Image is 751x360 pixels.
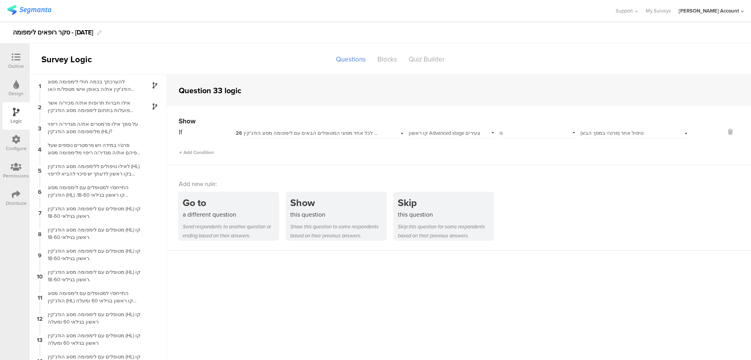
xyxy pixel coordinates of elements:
div: Question 33 logic [179,85,241,96]
div: Distribute [6,200,27,207]
div: this question [290,210,386,219]
div: Configure [6,145,27,152]
span: 6 [38,187,41,195]
span: 5 [38,166,41,174]
div: Logic [11,118,22,125]
span: 1 [39,81,41,90]
span: 2 [38,102,41,111]
div: [PERSON_NAME] Account [679,7,739,14]
div: If [179,127,235,137]
span: 8 [38,229,41,238]
span: is [499,129,503,137]
div: Go to [183,195,278,210]
div: a different question [183,210,278,219]
div: Skip [398,195,494,210]
div: Survey Logic [30,53,120,66]
div: מטופלים עם לימפומה מסוג הודג'קין (HL) קו ראשון בגילאי 18-60. [43,226,141,241]
span: 9 [38,250,41,259]
div: Add new rule: [179,179,740,188]
div: התייחס/י למטופלים עם לימפומה מסוג הודג'קין (HL) קו ראשון בגילאי 18-60. במשפטים הבאים, [PERSON_NAM... [43,184,141,199]
span: קו ראשון Advanced stage צעירים בגיל הפוריות [409,129,480,144]
span: 13 [37,335,43,344]
span: 11 [38,293,42,301]
div: מטופלים עם לימפומה מסוג הודג'קין (HL) קו ראשון בגילאי 60 ומעלה [43,332,141,347]
div: this question [398,210,494,219]
div: התייחס/י לכל אחד מסוגי המטופלים הבאים עם לימפומה מסוג הודג'קין (HL) וציין מהו הפרוטקול הטיפולי שב... [236,130,378,137]
div: להערכתך בכמה חולי לימפומה מסוג הודג'קין את/ה באופן אישי מטפל/ת ו/או מנהל/ת בממוצע בחודש? [43,78,141,93]
div: התייחס/י למטופלים עם לימפומה מסוג הודג'קין (HL) קו ראשון בגילאי 60 ומעלה במשפטים הבאים, [PERSON_N... [43,289,141,304]
span: 3 [38,123,41,132]
div: Outline [8,63,24,70]
span: 10 [37,271,43,280]
img: segmanta logo [7,5,51,15]
div: Show [290,195,386,210]
span: 4 [38,145,41,153]
div: Permissions [3,172,29,179]
div: Show this question to some respondents based on their previous answers. [290,222,386,240]
div: אילו חברות תרופות את/ה מכיר/ה אשר פועלות בתחום לימפומה מסוג הודג'קין (HL)? [43,99,141,114]
span: 26 [236,130,242,137]
span: 7 [38,208,41,217]
div: Questions [330,52,372,66]
div: Design [9,90,23,97]
div: מטופלים עם לימפומה מסוג הודג'קין (HL) קו ראשון בגילאי 18-60. [43,268,141,283]
div: Quiz Builder [403,52,451,66]
div: Blocks [372,52,403,66]
div: לאילו טיפולים ללימפומה מסוג הודג'קין (HL) בקו ראשון לדעתך יש סיכוי להביא לריפוי מהמחלה?נא לציין א... [43,163,141,177]
div: על סמך אילו פרמטרים את/ה מגדיר/ה ריפוי מלימפומה מסוג הודג'קין (HL)? [43,120,141,135]
div: סקר רופאים לימפומה - [DATE] [13,26,93,39]
div: מטופלים עם לימפומה מסוג הודג'קין (HL) קו ראשון בגילאי 18-60. [43,247,141,262]
div: מטופלים עם לימפומה מסוג הודג'קין (HL) קו ראשון בגילאי 60 ומעלה [43,311,141,326]
div: מטופלים עם לימפומה מסוג הודג'קין (HL) קו ראשון בגילאי 18-60. [43,205,141,220]
span: Support [616,7,633,14]
div: Send respondents to another question or ending based on their answers. [183,222,278,240]
span: Show [179,116,196,126]
div: פרט/י במידה ויש פרמטרים נוספים שעל פיהם את/ה מגדיר/ה ריפוי מלימפומה מסוג הודג'קין (HL)? [43,141,141,156]
span: התייחס/י לכל אחד מסוגי המטופלים הבאים עם לימפומה מסוג הודג'קין (HL) וציין מהו הפרוטקול הטיפולי שב... [236,129,590,137]
span: טיפול אחר (פרט/י במסך הבא) [580,129,643,137]
span: 12 [37,314,43,322]
span: Add Condition [179,149,214,156]
div: Skip this question for some respondents based on their previous answers. [398,222,494,240]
